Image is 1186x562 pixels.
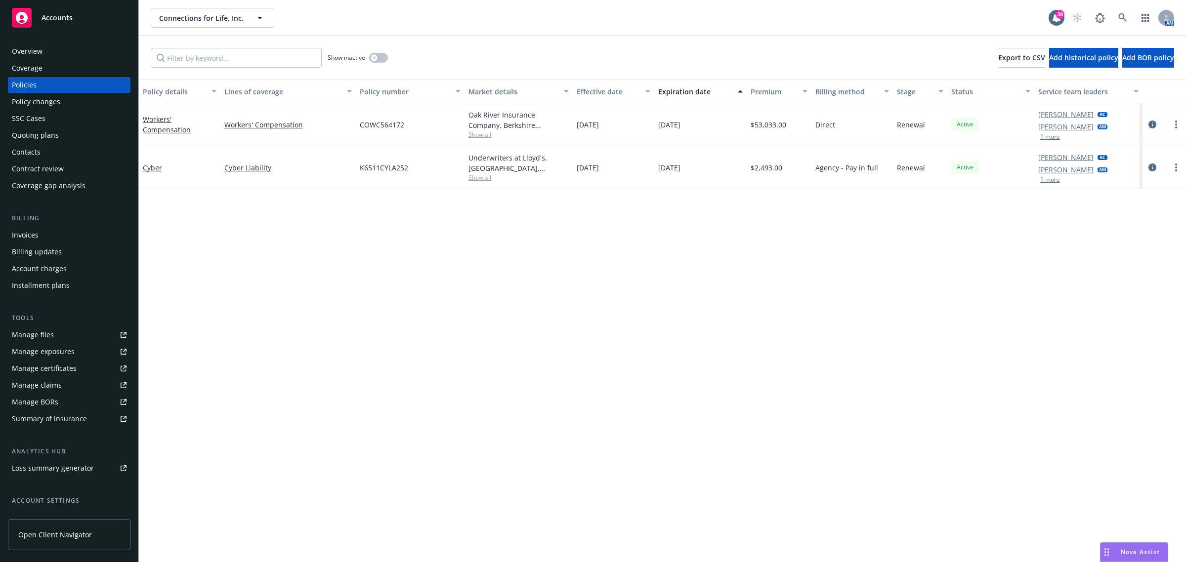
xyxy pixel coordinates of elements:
div: Contacts [12,144,41,160]
a: Manage files [8,327,130,343]
div: Policy number [360,86,450,97]
button: Effective date [573,80,654,103]
a: Summary of insurance [8,411,130,427]
a: Account charges [8,261,130,277]
a: circleInformation [1146,119,1158,130]
div: Policy details [143,86,206,97]
div: Invoices [12,227,39,243]
div: Expiration date [658,86,732,97]
span: Active [955,120,975,129]
button: Lines of coverage [220,80,356,103]
div: Summary of insurance [12,411,87,427]
div: Manage certificates [12,361,77,376]
span: Open Client Navigator [18,529,92,540]
span: Add historical policy [1049,53,1118,62]
button: Market details [465,80,573,103]
span: Active [955,163,975,172]
a: Workers' Compensation [143,115,191,134]
button: Connections for Life, Inc. [151,8,274,28]
span: COWC564172 [360,120,404,130]
a: Switch app [1136,8,1155,28]
div: Tools [8,313,130,323]
div: Billing [8,213,130,223]
div: Policies [12,77,37,93]
div: Service team [12,510,54,525]
button: Service team leaders [1034,80,1143,103]
span: Accounts [42,14,73,22]
a: [PERSON_NAME] [1038,121,1094,132]
button: 1 more [1040,134,1060,140]
span: Agency - Pay in full [815,162,878,173]
button: Billing method [811,80,893,103]
a: Cyber [143,163,162,172]
span: Renewal [897,162,925,173]
span: [DATE] [658,162,680,173]
a: SSC Cases [8,111,130,126]
div: Service team leaders [1038,86,1128,97]
div: Drag to move [1101,543,1113,562]
button: Premium [747,80,812,103]
input: Filter by keyword... [151,48,322,68]
div: Loss summary generator [12,460,94,476]
span: K6511CYLA252 [360,162,408,173]
a: Manage BORs [8,394,130,410]
a: Contract review [8,161,130,177]
button: Export to CSV [998,48,1045,68]
a: Manage claims [8,377,130,393]
span: Connections for Life, Inc. [159,13,245,23]
button: Add historical policy [1049,48,1118,68]
div: Stage [897,86,932,97]
a: more [1170,161,1182,173]
a: Invoices [8,227,130,243]
div: Status [951,86,1019,97]
a: Coverage gap analysis [8,178,130,194]
button: Stage [893,80,947,103]
span: Nova Assist [1121,548,1160,556]
a: Search [1113,8,1133,28]
span: Export to CSV [998,53,1045,62]
a: [PERSON_NAME] [1038,109,1094,120]
span: $2,493.00 [751,162,782,173]
a: Accounts [8,4,130,32]
button: 1 more [1040,177,1060,183]
a: [PERSON_NAME] [1038,152,1094,162]
div: Quoting plans [12,127,59,143]
span: Renewal [897,120,925,130]
span: [DATE] [577,162,599,173]
button: Policy number [356,80,465,103]
div: Premium [751,86,797,97]
a: Manage exposures [8,344,130,360]
a: Coverage [8,60,130,76]
a: Quoting plans [8,127,130,143]
div: Analytics hub [8,446,130,456]
div: Account settings [8,496,130,506]
div: Account charges [12,261,67,277]
a: circleInformation [1146,161,1158,173]
span: [DATE] [658,120,680,130]
div: Billing method [815,86,878,97]
a: Manage certificates [8,361,130,376]
button: Expiration date [654,80,747,103]
span: Show inactive [328,53,365,62]
div: Coverage gap analysis [12,178,85,194]
div: Lines of coverage [224,86,341,97]
div: Contract review [12,161,64,177]
a: more [1170,119,1182,130]
div: Policy changes [12,94,60,110]
a: Report a Bug [1090,8,1110,28]
div: Underwriters at Lloyd's, [GEOGRAPHIC_DATA], [PERSON_NAME] of [GEOGRAPHIC_DATA], Evolve [468,153,569,173]
div: Coverage [12,60,42,76]
a: Overview [8,43,130,59]
span: Direct [815,120,835,130]
div: Oak River Insurance Company, Berkshire Hathaway Homestate Companies (BHHC) [468,110,569,130]
div: 39 [1056,10,1064,19]
div: Manage exposures [12,344,75,360]
span: Show all [468,173,569,182]
div: Billing updates [12,244,62,260]
div: Manage claims [12,377,62,393]
a: Service team [8,510,130,525]
a: Installment plans [8,278,130,293]
button: Add BOR policy [1122,48,1174,68]
button: Nova Assist [1100,542,1168,562]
